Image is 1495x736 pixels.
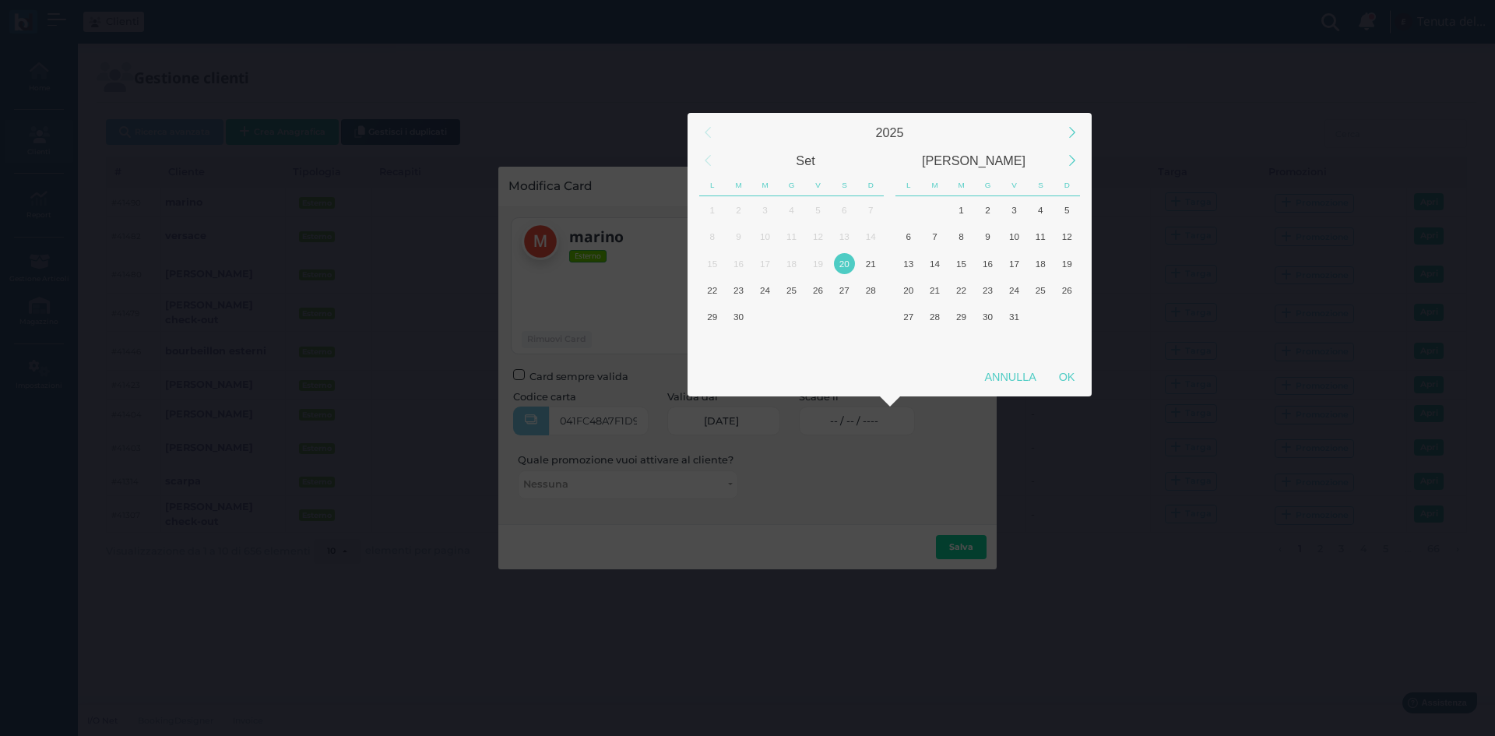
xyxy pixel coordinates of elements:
[807,199,828,220] div: 5
[752,224,779,250] div: Mercoledì, Settembre 10
[699,250,726,276] div: Lunedì, Settembre 15
[898,253,919,274] div: 13
[860,199,881,220] div: 7
[975,304,1001,330] div: Giovedì, Ottobre 30
[1001,276,1027,303] div: Venerdì, Ottobre 24
[1004,226,1025,247] div: 10
[752,250,779,276] div: Mercoledì, Settembre 17
[702,253,723,274] div: 15
[922,224,948,250] div: Martedì, Ottobre 7
[895,250,922,276] div: Lunedì, Ottobre 13
[805,174,832,196] div: Venerdì
[691,116,724,150] div: Previous Year
[46,12,103,24] span: Assistenza
[922,330,948,357] div: Martedì, Novembre 4
[834,253,855,274] div: 20
[1030,253,1051,274] div: 18
[726,224,752,250] div: Martedì, Settembre 9
[922,196,948,223] div: Martedì, Settembre 30
[977,280,998,301] div: 23
[1054,276,1080,303] div: Domenica, Ottobre 26
[857,250,884,276] div: Domenica, Settembre 21
[857,304,884,330] div: Domenica, Ottobre 5
[977,199,998,220] div: 2
[1001,196,1027,223] div: Venerdì, Ottobre 3
[702,199,723,220] div: 1
[857,224,884,250] div: Domenica, Settembre 14
[702,280,723,301] div: 22
[898,280,919,301] div: 20
[726,174,752,196] div: Martedì
[779,174,805,196] div: Giovedì
[951,226,972,247] div: 8
[755,226,776,247] div: 10
[831,304,857,330] div: Sabato, Ottobre 4
[1054,174,1080,196] div: Domenica
[977,253,998,274] div: 16
[755,280,776,301] div: 24
[1001,250,1027,276] div: Venerdì, Ottobre 17
[807,226,828,247] div: 12
[975,330,1001,357] div: Giovedì, Novembre 6
[699,330,726,357] div: Lunedì, Ottobre 6
[975,224,1001,250] div: Giovedì, Ottobre 9
[781,226,802,247] div: 11
[728,306,749,327] div: 30
[1030,226,1051,247] div: 11
[1054,304,1080,330] div: Domenica, Novembre 2
[895,330,922,357] div: Lunedì, Novembre 3
[752,196,779,223] div: Mercoledì, Settembre 3
[804,304,831,330] div: Venerdì, Ottobre 3
[973,363,1047,391] div: Annulla
[951,199,972,220] div: 1
[752,276,779,303] div: Mercoledì, Settembre 24
[1004,199,1025,220] div: 3
[779,250,805,276] div: Giovedì, Settembre 18
[699,174,726,196] div: Lunedì
[779,304,805,330] div: Giovedì, Ottobre 2
[1055,144,1089,178] div: Next Month
[1027,196,1054,223] div: Sabato, Ottobre 4
[1004,280,1025,301] div: 24
[781,199,802,220] div: 4
[779,330,805,357] div: Giovedì, Ottobre 9
[860,253,881,274] div: 21
[779,224,805,250] div: Giovedì, Settembre 11
[699,276,726,303] div: Lunedì, Settembre 22
[1001,224,1027,250] div: Venerdì, Ottobre 10
[924,226,945,247] div: 7
[948,250,975,276] div: Mercoledì, Ottobre 15
[951,306,972,327] div: 29
[804,196,831,223] div: Venerdì, Settembre 5
[975,174,1001,196] div: Giovedì
[922,250,948,276] div: Martedì, Ottobre 14
[1001,330,1027,357] div: Venerdì, Novembre 7
[1027,304,1054,330] div: Sabato, Novembre 1
[726,250,752,276] div: Martedì, Settembre 16
[702,226,723,247] div: 8
[924,280,945,301] div: 21
[831,250,857,276] div: Oggi, Sabato, Settembre 20
[1001,174,1028,196] div: Venerdì
[975,196,1001,223] div: Giovedì, Ottobre 2
[779,276,805,303] div: Giovedì, Settembre 25
[728,199,749,220] div: 2
[781,280,802,301] div: 25
[1027,276,1054,303] div: Sabato, Ottobre 25
[804,250,831,276] div: Venerdì, Settembre 19
[898,306,919,327] div: 27
[895,304,922,330] div: Lunedì, Ottobre 27
[977,306,998,327] div: 30
[922,174,948,196] div: Martedì
[1055,116,1089,150] div: Next Year
[860,280,881,301] div: 28
[1054,330,1080,357] div: Domenica, Novembre 9
[804,224,831,250] div: Venerdì, Settembre 12
[831,174,857,196] div: Sabato
[860,226,881,247] div: 14
[699,196,726,223] div: Lunedì, Settembre 1
[857,174,884,196] div: Domenica
[951,253,972,274] div: 15
[831,276,857,303] div: Sabato, Settembre 27
[752,304,779,330] div: Mercoledì, Ottobre 1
